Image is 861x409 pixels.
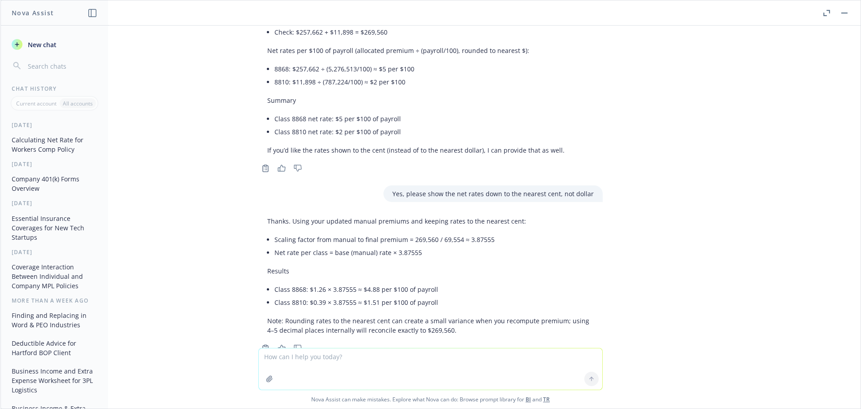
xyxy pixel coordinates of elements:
input: Search chats [26,60,97,72]
button: Coverage Interaction Between Individual and Company MPL Policies [8,259,101,293]
li: Class 8868: $1.26 × 3.87555 ≈ $4.88 per $100 of payroll [274,283,594,296]
div: [DATE] [1,199,108,207]
button: New chat [8,36,101,53]
button: Thumbs down [291,162,305,175]
div: [DATE] [1,248,108,256]
li: 8868: $257,662 ÷ (5,276,513/100) ≈ $5 per $100 [274,62,565,75]
button: Business Income and Extra Expense Worksheet for 3PL Logistics [8,364,101,397]
div: [DATE] [1,121,108,129]
li: Class 8810: $0.39 × 3.87555 ≈ $1.51 per $100 of payroll [274,296,594,309]
button: Thumbs down [291,342,305,355]
li: Class 8868 net rate: $5 per $100 of payroll [274,112,565,125]
p: Note: Rounding rates to the nearest cent can create a small variance when you recompute premium; ... [267,316,594,335]
h1: Nova Assist [12,8,54,18]
button: Deductible Advice for Hartford BOP Client [8,336,101,360]
span: New chat [26,40,57,49]
p: Yes, please show the net rates down to the nearest cent, not dollar [392,189,594,198]
button: Finding and Replacing in Word & PEO Industries [8,308,101,332]
div: More than a week ago [1,297,108,304]
p: Results [267,266,594,276]
p: If you’d like the rates shown to the cent (instead of to the nearest dollar), I can provide that ... [267,145,565,155]
p: Net rates per $100 of payroll (allocated premium ÷ (payroll/100), rounded to nearest $): [267,46,565,55]
p: Summary [267,96,565,105]
div: [DATE] [1,160,108,168]
div: Chat History [1,85,108,92]
a: BI [526,396,531,403]
button: Essential Insurance Coverages for New Tech Startups [8,211,101,245]
button: Calculating Net Rate for Workers Comp Policy [8,132,101,157]
button: Company 401(k) Forms Overview [8,172,101,196]
li: Net rate per class = base (manual) rate × 3.87555 [274,246,594,259]
svg: Copy to clipboard [261,344,270,352]
li: 8810: $11,898 ÷ (787,224/100) ≈ $2 per $100 [274,75,565,88]
span: Nova Assist can make mistakes. Explore what Nova can do: Browse prompt library for and [4,390,857,409]
svg: Copy to clipboard [261,164,270,172]
p: All accounts [63,100,93,107]
li: Scaling factor from manual to final premium = 269,560 / 69,554 ≈ 3.87555 [274,233,594,246]
a: TR [543,396,550,403]
p: Current account [16,100,57,107]
p: Thanks. Using your updated manual premiums and keeping rates to the nearest cent: [267,216,594,226]
li: Class 8810 net rate: $2 per $100 of payroll [274,125,565,138]
li: Check: $257,662 + $11,898 = $269,560 [274,26,565,39]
